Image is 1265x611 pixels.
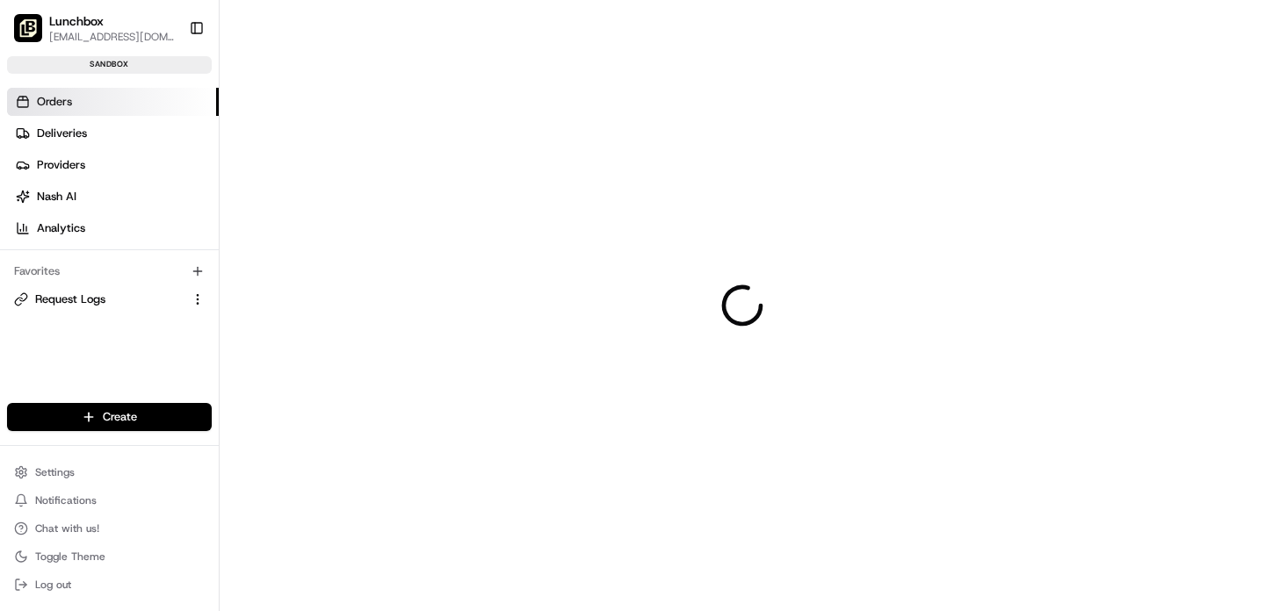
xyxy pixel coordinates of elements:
span: Log out [35,578,71,592]
button: Notifications [7,488,212,513]
a: Analytics [7,214,219,242]
div: sandbox [7,56,212,74]
span: Create [103,409,137,425]
button: Chat with us! [7,516,212,541]
span: Nash AI [37,189,76,205]
button: Settings [7,460,212,485]
button: [EMAIL_ADDRESS][DOMAIN_NAME] [49,30,175,44]
span: Providers [37,157,85,173]
a: Deliveries [7,119,219,147]
span: Settings [35,465,75,479]
span: Orders [37,94,72,110]
a: Request Logs [14,291,184,307]
span: Deliveries [37,126,87,141]
span: Request Logs [35,291,105,307]
a: Orders [7,88,219,116]
span: Notifications [35,493,97,507]
span: Analytics [37,220,85,236]
span: Chat with us! [35,521,99,536]
a: Nash AI [7,183,219,211]
button: Toggle Theme [7,544,212,569]
button: Lunchbox [49,12,104,30]
button: Create [7,403,212,431]
a: Providers [7,151,219,179]
img: Lunchbox [14,14,42,42]
button: Log out [7,572,212,597]
button: Request Logs [7,285,212,313]
span: Toggle Theme [35,550,105,564]
div: Favorites [7,257,212,285]
button: LunchboxLunchbox[EMAIL_ADDRESS][DOMAIN_NAME] [7,7,182,49]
